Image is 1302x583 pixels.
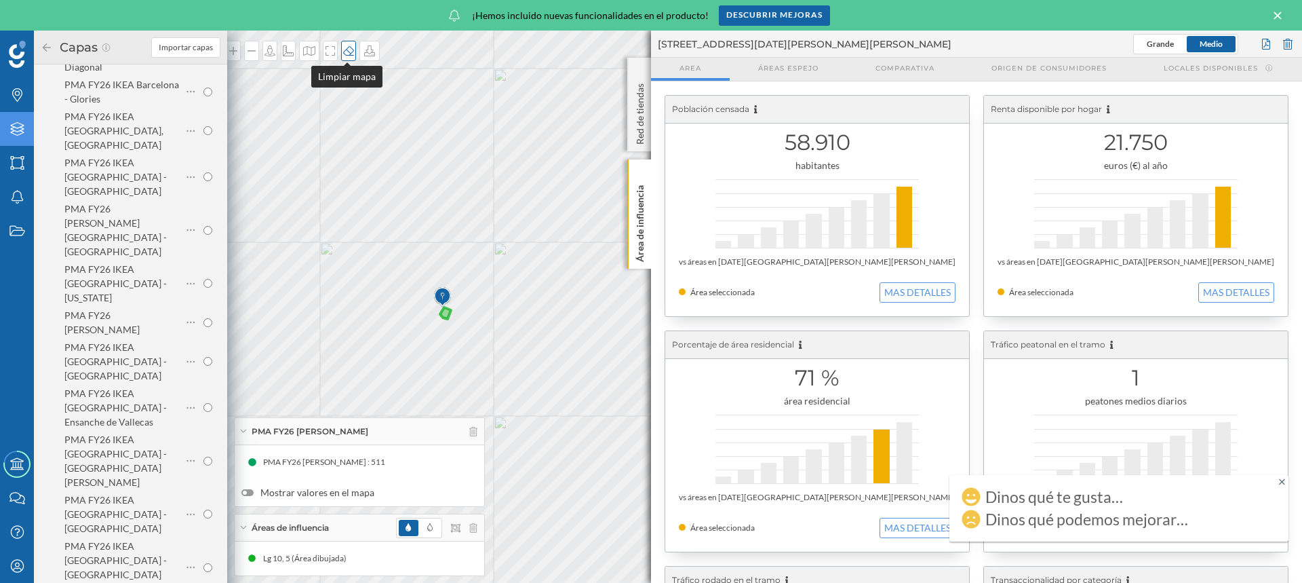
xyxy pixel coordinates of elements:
div: Lg 10, 5 (Área dibujada) [263,552,353,565]
img: Marker [434,284,451,311]
div: PMA FY26 [PERSON_NAME][GEOGRAPHIC_DATA] - [GEOGRAPHIC_DATA] [64,203,167,257]
div: Limpiar mapa [311,66,382,88]
div: vs áreas en [DATE][GEOGRAPHIC_DATA][PERSON_NAME][PERSON_NAME] [998,255,1274,269]
h1: 71 % [679,365,955,391]
div: euros (€) al año [998,159,1274,172]
label: Mostrar valores en el mapa [241,486,477,500]
h1: 58.910 [679,130,955,155]
div: área residencial [679,394,955,408]
div: PMA FY26 [PERSON_NAME] [64,309,140,335]
div: PMA FY26 IKEA [GEOGRAPHIC_DATA] - Ensanche de Vallecas [64,388,167,428]
p: Área de influencia [633,180,647,262]
span: Área seleccionada [690,287,755,297]
span: Área seleccionada [1009,287,1073,297]
span: Importar capas [159,41,213,54]
button: MAS DETALLES [1198,282,1274,303]
h1: 1 [998,365,1274,391]
span: PMA FY26 [PERSON_NAME] : 511 [263,455,385,469]
span: Soporte [27,10,75,22]
div: PMA FY26 IKEA [GEOGRAPHIC_DATA] - [GEOGRAPHIC_DATA] [64,494,167,534]
span: Medio [1200,39,1223,49]
button: MAS DETALLES [880,282,955,303]
div: Porcentaje de área residencial [665,331,969,359]
span: [STREET_ADDRESS][DATE][PERSON_NAME][PERSON_NAME] [658,37,951,51]
span: Áreas de influencia [252,522,329,534]
div: Renta disponible por hogar [984,96,1288,124]
div: Población censada [665,96,969,124]
span: Área seleccionada [690,523,755,533]
span: Áreas espejo [758,63,818,73]
div: PMA FY26 IKEA [GEOGRAPHIC_DATA], [GEOGRAPHIC_DATA] [64,111,163,151]
span: Origen de consumidores [991,63,1107,73]
span: Grande [1147,39,1174,49]
div: PMA FY26 IKEA [GEOGRAPHIC_DATA] - [US_STATE] [64,263,167,303]
div: PMA FY26 IKEA [GEOGRAPHIC_DATA] - [GEOGRAPHIC_DATA][PERSON_NAME] [64,434,167,488]
p: Red de tiendas [633,78,647,145]
div: PMA FY26 IKEA Barcelona - Glories [64,79,179,105]
div: Dinos qué te gusta… [985,490,1123,504]
h2: Capas [53,37,101,58]
span: Area [679,63,701,73]
div: vs áreas en [DATE][GEOGRAPHIC_DATA][PERSON_NAME][PERSON_NAME] [679,491,955,504]
span: Locales disponibles [1164,63,1258,73]
div: Tráfico peatonal en el tramo [984,331,1288,359]
div: PMA FY26 IKEA [GEOGRAPHIC_DATA] - [GEOGRAPHIC_DATA] [64,157,167,197]
span: ¡Hemos incluido nuevas funcionalidades en el producto! [472,9,709,22]
div: Dinos qué podemos mejorar… [985,512,1188,526]
img: Geoblink Logo [9,41,26,68]
div: vs áreas en [DATE][GEOGRAPHIC_DATA][PERSON_NAME][PERSON_NAME] [679,255,955,269]
div: peatones medios diarios [998,394,1274,408]
h1: 21.750 [998,130,1274,155]
span: Comparativa [875,63,934,73]
button: MAS DETALLES [880,518,955,538]
div: habitantes [679,159,955,172]
span: PMA FY26 [PERSON_NAME] [252,426,368,438]
div: PMA FY26 IKEA [GEOGRAPHIC_DATA] - [GEOGRAPHIC_DATA] [64,341,167,381]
